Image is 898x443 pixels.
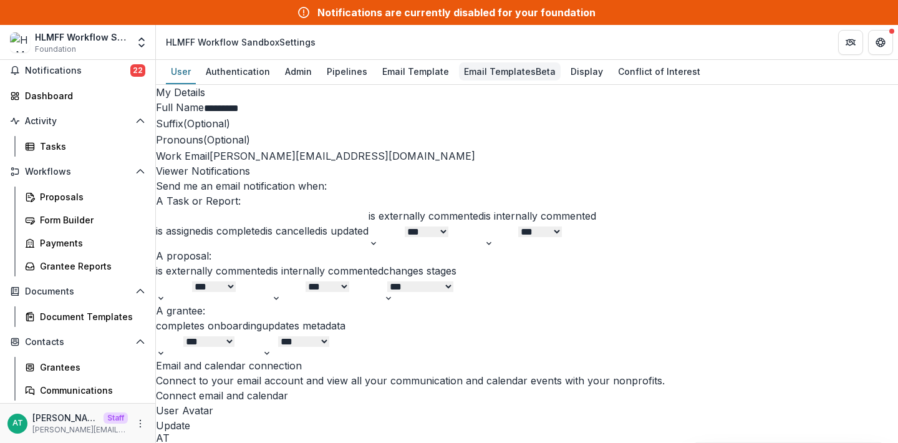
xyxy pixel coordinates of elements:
span: Pronouns [156,134,203,146]
a: User [166,60,196,84]
button: Open entity switcher [133,30,150,55]
span: Foundation [35,44,76,55]
div: Display [566,62,608,80]
button: Update [156,418,190,433]
span: Suffix [156,117,183,130]
a: Payments [20,233,150,253]
a: Display [566,60,608,84]
div: HLMFF Workflow Sandbox Settings [166,36,316,49]
a: Document Templates [20,306,150,327]
div: [PERSON_NAME][EMAIL_ADDRESS][DOMAIN_NAME] [156,148,898,163]
span: Contacts [25,337,130,348]
button: Partners [838,30,863,55]
a: Communications [20,380,150,401]
h2: My Details [156,85,898,100]
span: Notifications [25,66,130,76]
div: Communications [40,384,140,397]
div: Tasks [40,140,140,153]
label: updates metadata [262,319,345,332]
button: Notifications22 [5,61,150,80]
p: Staff [104,412,128,424]
span: (Optional) [203,134,250,146]
p: [PERSON_NAME][EMAIL_ADDRESS][DOMAIN_NAME] [32,424,128,436]
div: Payments [40,236,140,250]
label: is internally commented [484,210,596,222]
label: is assigned [156,225,206,237]
label: is externally commented [156,265,271,277]
div: Anna Test [156,433,898,443]
span: Beta [536,65,556,78]
span: Send me an email notification when: [156,180,327,192]
div: Authentication [201,62,275,80]
div: Notifications are currently disabled for your foundation [317,5,596,20]
label: changes stages [384,265,456,277]
button: Open Workflows [5,162,150,182]
h3: A Task or Report: [156,193,898,208]
h2: Email and calendar connection [156,358,898,373]
a: Admin [280,60,317,84]
h2: Viewer Notifications [156,163,898,178]
p: [PERSON_NAME] [32,411,99,424]
button: Connect email and calendar [156,388,288,403]
span: Work Email [156,150,210,162]
span: Documents [25,286,130,297]
p: Connect to your email account and view all your communication and calendar events with your nonpr... [156,373,898,388]
a: Dashboard [5,85,150,106]
span: Activity [25,116,130,127]
nav: breadcrumb [161,33,321,51]
a: Conflict of Interest [613,60,705,84]
div: HLMFF Workflow Sandbox [35,31,128,44]
div: Admin [280,62,317,80]
a: Grantees [20,357,150,377]
label: is internally commented [271,265,384,277]
div: Proposals [40,190,140,203]
div: Conflict of Interest [613,62,705,80]
label: is updated [321,225,369,237]
span: (Optional) [183,117,230,130]
button: Open Contacts [5,332,150,352]
h3: A proposal: [156,248,898,263]
label: is cancelled [266,225,321,237]
a: Tasks [20,136,150,157]
h2: User Avatar [156,403,898,418]
label: is externally commented [369,210,484,222]
img: HLMFF Workflow Sandbox [10,32,30,52]
div: Dashboard [25,89,140,102]
button: Open Activity [5,111,150,131]
button: More [133,416,148,431]
label: completes onboarding [156,319,262,332]
a: Form Builder [20,210,150,230]
a: Authentication [201,60,275,84]
span: 22 [130,64,145,77]
div: User [166,62,196,80]
a: Proposals [20,187,150,207]
div: Form Builder [40,213,140,226]
a: Email Template [377,60,454,84]
div: Pipelines [322,62,372,80]
label: is completed [206,225,266,237]
div: Grantees [40,361,140,374]
div: Grantee Reports [40,260,140,273]
a: Grantee Reports [20,256,150,276]
a: Pipelines [322,60,372,84]
div: Email Template [377,62,454,80]
div: Document Templates [40,310,140,323]
div: Email Templates [459,62,561,80]
button: Get Help [868,30,893,55]
span: Full Name [156,101,204,114]
button: Open Documents [5,281,150,301]
div: Anna Test [12,419,23,427]
a: Email Templates Beta [459,60,561,84]
h3: A grantee: [156,303,898,318]
span: Workflows [25,167,130,177]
